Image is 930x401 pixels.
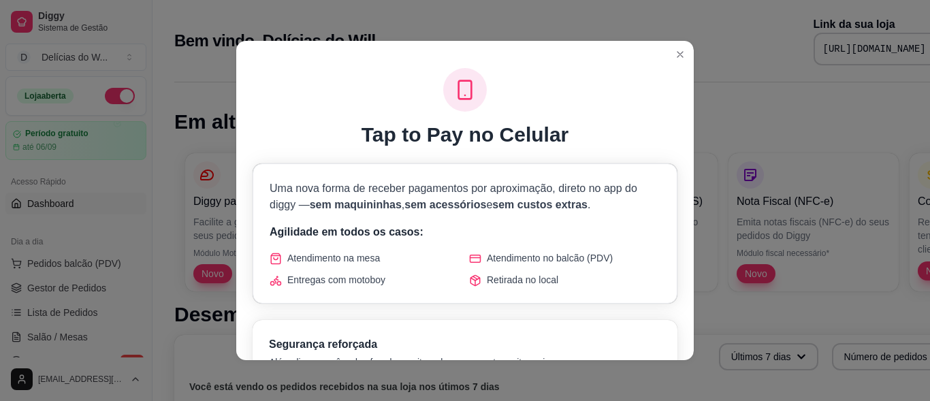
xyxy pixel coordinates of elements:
span: sem custos extras [492,199,588,210]
h3: Segurança reforçada [269,336,661,353]
h1: Tap to Pay no Celular [362,123,569,147]
span: Atendimento no balcão (PDV) [487,251,613,265]
p: Agilidade em todos os casos: [270,224,660,240]
span: Atendimento na mesa [287,251,380,265]
span: Entregas com motoboy [287,273,385,287]
span: Retirada no local [487,273,558,287]
p: Além disso, você reduz fraudes, evita golpes e garanta muito mais segurança nos seus recebimentos... [269,355,661,396]
button: Close [669,44,691,65]
span: sem acessórios [404,199,486,210]
span: sem maquininhas [310,199,402,210]
p: Uma nova forma de receber pagamentos por aproximação, direto no app do diggy — , e . [270,180,660,213]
